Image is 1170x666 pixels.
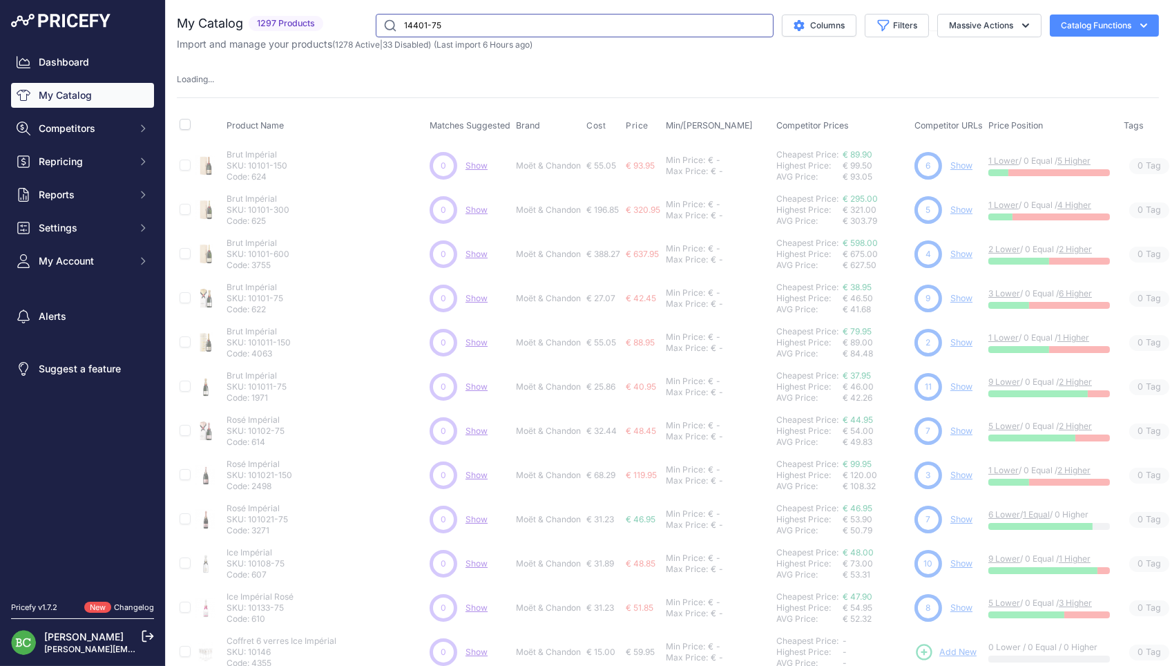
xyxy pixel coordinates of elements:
[466,381,488,392] a: Show
[466,558,488,569] a: Show
[1059,288,1092,298] a: 6 Higher
[713,287,720,298] div: -
[586,120,606,131] span: Cost
[335,39,380,50] a: 1278 Active
[586,120,608,131] button: Cost
[713,243,720,254] div: -
[843,481,909,492] div: € 108.32
[11,14,111,28] img: Pricefy Logo
[1129,379,1169,395] span: Tag
[666,120,753,131] span: Min/[PERSON_NAME]
[776,204,843,216] div: Highest Price:
[466,602,488,613] a: Show
[711,166,716,177] div: €
[114,602,154,612] a: Changelog
[988,200,1019,210] a: 1 Lower
[914,120,983,131] span: Competitor URLs
[626,381,656,392] span: € 40.95
[1057,332,1089,343] a: 1 Higher
[865,14,929,37] button: Filters
[466,470,488,480] span: Show
[711,475,716,486] div: €
[926,425,931,437] span: 7
[227,392,287,403] p: Code: 1971
[586,249,620,259] span: € 388.27
[626,337,655,348] span: € 88.95
[666,464,705,475] div: Min Price:
[716,210,723,221] div: -
[1138,204,1143,217] span: 0
[666,287,705,298] div: Min Price:
[950,249,972,259] a: Show
[466,337,488,348] span: Show
[516,426,581,437] p: Moët & Chandon
[626,470,657,480] span: € 119.95
[666,155,705,166] div: Min Price:
[586,470,615,480] span: € 68.29
[466,204,488,215] a: Show
[466,249,488,259] a: Show
[666,298,708,310] div: Max Price:
[1057,465,1091,475] a: 2 Higher
[666,166,708,177] div: Max Price:
[843,470,877,480] span: € 120.00
[227,459,292,470] p: Rosé Impérial
[177,74,214,84] span: Loading
[716,343,723,354] div: -
[227,204,289,216] p: SKU: 10101-300
[988,120,1043,131] span: Price Position
[441,425,446,437] span: 0
[1050,15,1159,37] button: Catalog Functions
[776,260,843,271] div: AVG Price:
[914,643,977,662] a: Add New
[950,293,972,303] a: Show
[776,238,838,248] a: Cheapest Price:
[666,199,705,210] div: Min Price:
[708,155,713,166] div: €
[466,426,488,436] a: Show
[626,204,660,215] span: € 320.95
[926,292,931,305] span: 9
[441,469,446,482] span: 0
[711,298,716,310] div: €
[716,475,723,486] div: -
[843,337,873,348] span: € 89.00
[1138,381,1143,394] span: 0
[666,210,708,221] div: Max Price:
[776,120,849,131] span: Competitor Prices
[776,426,843,437] div: Highest Price:
[776,459,838,469] a: Cheapest Price:
[988,598,1020,608] a: 5 Lower
[711,387,716,398] div: €
[988,465,1110,476] p: / 0 Equal /
[776,337,843,348] div: Highest Price:
[708,199,713,210] div: €
[708,376,713,387] div: €
[716,387,723,398] div: -
[776,348,843,359] div: AVG Price:
[586,337,616,348] span: € 55.05
[666,254,708,265] div: Max Price:
[926,204,931,216] span: 5
[516,120,540,131] span: Brand
[466,647,488,657] a: Show
[666,431,708,442] div: Max Price:
[843,304,909,315] div: € 41.68
[988,377,1110,388] p: / 0 Equal /
[1059,377,1092,387] a: 2 Higher
[776,326,838,336] a: Cheapest Price:
[227,337,291,348] p: SKU: 101011-150
[713,420,720,431] div: -
[950,426,972,436] a: Show
[626,426,656,436] span: € 48.45
[1057,200,1091,210] a: 4 Higher
[441,381,446,393] span: 0
[44,631,124,643] a: [PERSON_NAME]
[776,249,843,260] div: Highest Price:
[1129,335,1169,351] span: Tag
[843,348,909,359] div: € 84.48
